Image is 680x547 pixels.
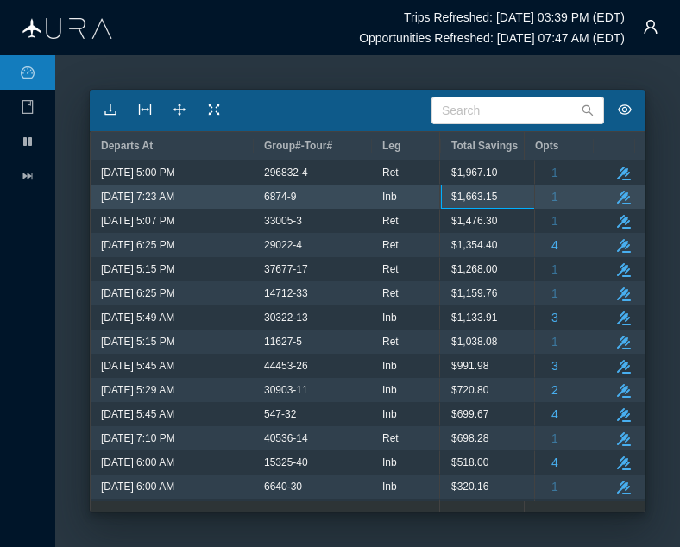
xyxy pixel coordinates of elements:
[101,379,174,401] span: [DATE] 5:29 AM
[382,403,397,425] span: Inb
[545,306,565,329] button: 3
[101,500,175,522] span: [DATE] 6:55 PM
[101,258,175,280] span: [DATE] 5:15 PM
[451,500,488,522] span: $303.18
[382,258,399,280] span: Ret
[264,161,308,184] span: 296832-4
[101,185,174,208] span: [DATE] 7:23 AM
[451,427,488,450] span: $698.28
[451,282,497,305] span: $1,159.76
[382,330,399,353] span: Ret
[535,140,558,152] span: Opts
[451,185,497,208] span: $1,663.15
[545,161,565,184] button: 1
[264,330,302,353] span: 11627-5
[551,234,558,256] span: 4
[101,355,174,377] span: [DATE] 5:45 AM
[264,355,308,377] span: 44453-26
[264,234,302,256] span: 29022-4
[545,427,565,450] button: 1
[451,403,488,425] span: $699.67
[404,10,625,24] h6: Trips Refreshed: [DATE] 03:39 PM (EDT)
[382,185,397,208] span: Inb
[545,451,565,474] button: 4
[545,185,565,208] button: 1
[382,306,397,329] span: Inb
[382,234,399,256] span: Ret
[551,500,558,522] span: 1
[611,97,639,124] button: icon: eye
[97,97,124,124] button: icon: download
[21,169,35,183] i: icon: fast-forward
[101,451,174,474] span: [DATE] 6:00 AM
[545,234,565,256] button: 4
[551,427,558,450] span: 1
[264,258,308,280] span: 37677-17
[166,97,193,124] button: icon: drag
[382,427,399,450] span: Ret
[22,18,112,39] img: Aura Logo
[551,306,558,329] span: 3
[545,355,565,377] button: 3
[451,451,488,474] span: $518.00
[545,403,565,425] button: 4
[101,161,175,184] span: [DATE] 5:00 PM
[551,330,558,353] span: 1
[21,100,35,114] i: icon: book
[451,475,488,498] span: $320.16
[551,258,558,280] span: 1
[101,234,175,256] span: [DATE] 6:25 PM
[264,282,308,305] span: 14712-33
[382,140,400,152] span: Leg
[264,306,308,329] span: 30322-13
[264,500,302,522] span: 8634-39
[264,140,332,152] span: Group#-Tour#
[382,451,397,474] span: Inb
[101,427,175,450] span: [DATE] 7:10 PM
[264,185,296,208] span: 6874-9
[101,403,174,425] span: [DATE] 5:45 AM
[551,451,558,474] span: 4
[545,475,565,498] button: 1
[451,140,518,152] span: Total Savings
[264,403,296,425] span: 547-32
[382,379,397,401] span: Inb
[101,210,175,232] span: [DATE] 5:07 PM
[451,258,497,280] span: $1,268.00
[545,379,565,401] button: 2
[551,282,558,305] span: 1
[264,451,308,474] span: 15325-40
[264,427,308,450] span: 40536-14
[101,140,153,152] span: Departs At
[382,475,397,498] span: Inb
[551,161,558,184] span: 1
[382,500,399,522] span: Ret
[101,475,174,498] span: [DATE] 6:00 AM
[451,355,488,377] span: $991.98
[545,330,565,353] button: 1
[451,234,497,256] span: $1,354.40
[451,379,488,401] span: $720.80
[359,31,625,45] h6: Opportunities Refreshed: [DATE] 07:47 AM (EDT)
[101,330,175,353] span: [DATE] 5:15 PM
[551,403,558,425] span: 4
[451,306,497,329] span: $1,133.91
[545,500,565,522] button: 1
[545,258,565,280] button: 1
[551,379,558,401] span: 2
[101,306,174,329] span: [DATE] 5:49 AM
[382,282,399,305] span: Ret
[264,379,308,401] span: 30903-11
[131,97,159,124] button: icon: column-width
[545,282,565,305] button: 1
[451,161,497,184] span: $1,967.10
[21,66,35,79] i: icon: dashboard
[451,330,497,353] span: $1,038.08
[264,210,302,232] span: 33005-3
[451,210,497,232] span: $1,476.30
[551,185,558,208] span: 1
[633,9,668,44] button: icon: user
[382,161,399,184] span: Ret
[264,475,302,498] span: 6640-30
[551,475,558,498] span: 1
